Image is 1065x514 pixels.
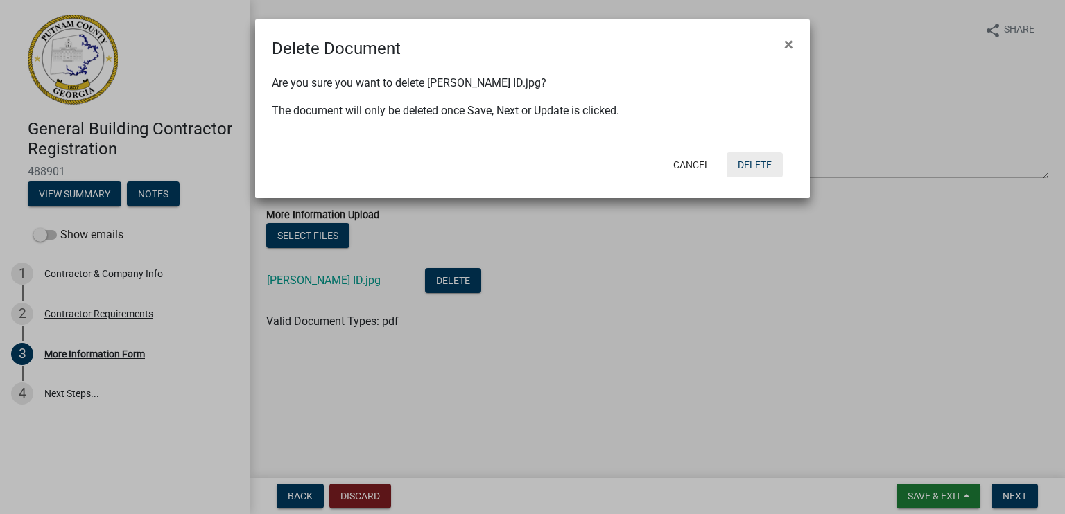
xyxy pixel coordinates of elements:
[784,35,793,54] span: ×
[272,36,401,61] h4: Delete Document
[773,25,804,64] button: Close
[272,103,793,119] p: The document will only be deleted once Save, Next or Update is clicked.
[727,152,783,177] button: Delete
[272,75,793,91] p: Are you sure you want to delete [PERSON_NAME] ID.jpg?
[662,152,721,177] button: Cancel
